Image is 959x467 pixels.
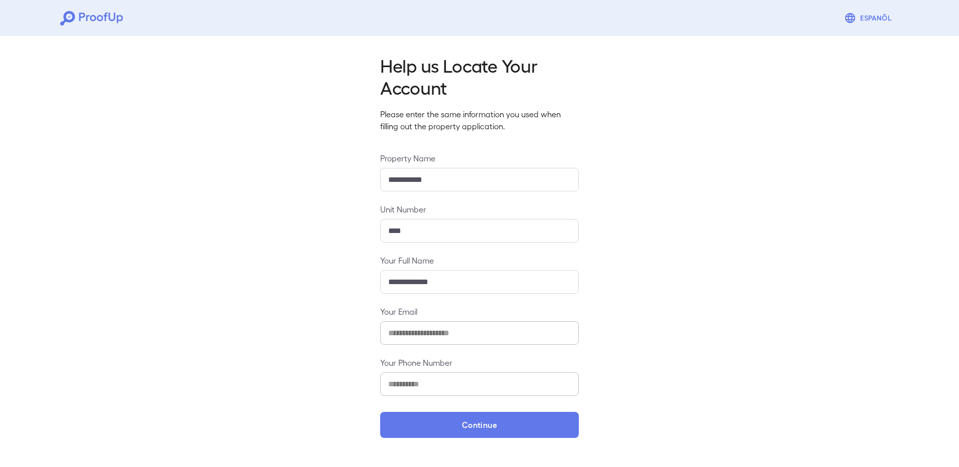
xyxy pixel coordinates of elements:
label: Your Full Name [380,255,579,266]
label: Your Phone Number [380,357,579,368]
label: Your Email [380,306,579,317]
button: Continue [380,412,579,438]
p: Please enter the same information you used when filling out the property application. [380,108,579,132]
label: Unit Number [380,203,579,215]
button: Espanõl [840,8,899,28]
h2: Help us Locate Your Account [380,54,579,98]
label: Property Name [380,152,579,164]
